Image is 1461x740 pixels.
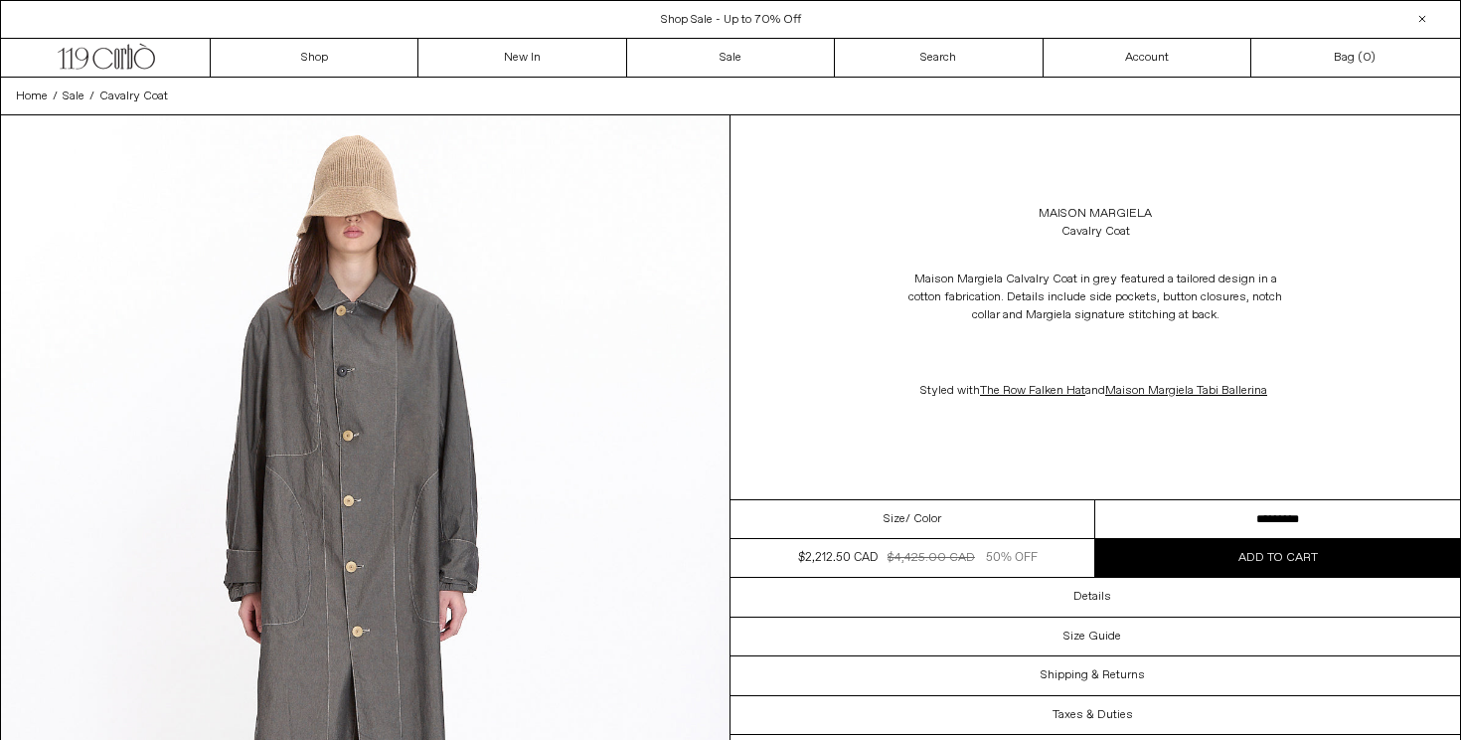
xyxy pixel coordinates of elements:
span: ) [1363,49,1376,67]
span: Home [16,89,48,104]
a: New In [418,39,626,77]
h3: Taxes & Duties [1053,708,1133,722]
span: / [89,88,94,105]
button: Add to cart [1095,539,1460,577]
span: Styled with and [920,383,1270,399]
a: Sale [627,39,835,77]
span: Add to cart [1238,550,1318,566]
span: Sale [63,89,84,104]
a: Maison Margiela Tabi Ballerina [1105,383,1267,399]
a: Home [16,88,48,105]
a: Bag () [1251,39,1459,77]
a: Sale [63,88,84,105]
span: / Color [905,510,941,528]
a: Shop Sale - Up to 70% Off [661,12,801,28]
h3: Details [1073,590,1111,604]
div: $4,425.00 CAD [888,549,975,567]
span: / [53,88,58,105]
a: Search [835,39,1043,77]
span: 0 [1363,50,1371,66]
a: The Row Falken Hat [980,383,1085,399]
div: 50% OFF [986,549,1038,567]
p: Maison Margiela Calvalry Coat in grey featured a tailored design in a cotton fabrication. Details... [896,261,1294,334]
div: $2,212.50 CAD [798,549,878,567]
a: Account [1044,39,1251,77]
div: Cavalry Coat [1061,223,1130,241]
a: Shop [211,39,418,77]
span: Size [884,510,905,528]
a: Cavalry Coat [99,88,168,105]
h3: Size Guide [1063,630,1121,644]
span: Cavalry Coat [99,89,168,104]
h3: Shipping & Returns [1041,668,1145,682]
a: Maison Margiela [1039,205,1152,223]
